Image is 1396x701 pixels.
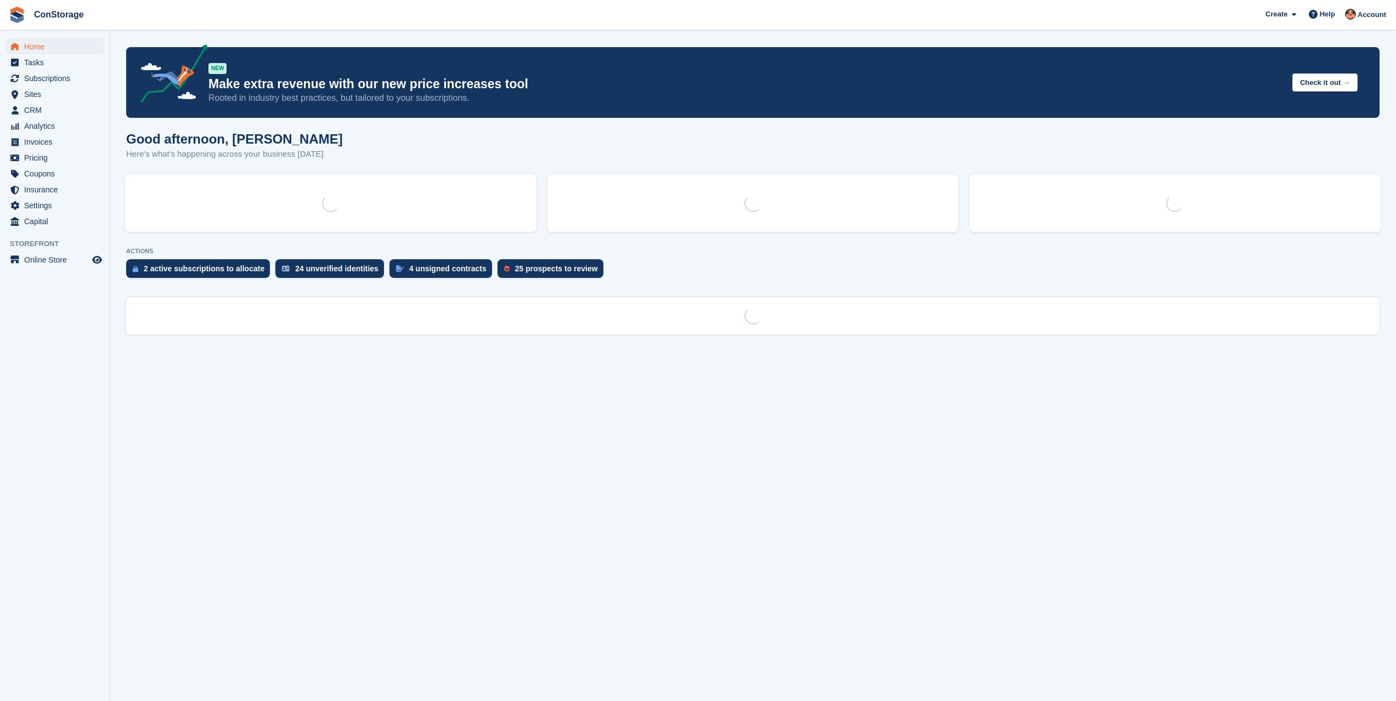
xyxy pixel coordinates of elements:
[208,76,1284,92] p: Make extra revenue with our new price increases tool
[515,264,598,273] div: 25 prospects to review
[144,264,264,273] div: 2 active subscriptions to allocate
[282,265,290,272] img: verify_identity-adf6edd0f0f0b5bbfe63781bf79b02c33cf7c696d77639b501bdc392416b5a36.svg
[30,5,88,24] a: ConStorage
[24,87,90,102] span: Sites
[9,7,25,23] img: stora-icon-8386f47178a22dfd0bd8f6a31ec36ba5ce8667c1dd55bd0f319d3a0aa187defe.svg
[295,264,378,273] div: 24 unverified identities
[91,253,104,266] a: Preview store
[5,55,104,70] a: menu
[5,166,104,181] a: menu
[1358,9,1386,20] span: Account
[24,71,90,86] span: Subscriptions
[24,118,90,134] span: Analytics
[5,71,104,86] a: menu
[5,134,104,150] a: menu
[5,198,104,213] a: menu
[5,39,104,54] a: menu
[24,39,90,54] span: Home
[389,259,498,283] a: 4 unsigned contracts
[24,55,90,70] span: Tasks
[275,259,389,283] a: 24 unverified identities
[126,259,275,283] a: 2 active subscriptions to allocate
[24,166,90,181] span: Coupons
[24,134,90,150] span: Invoices
[5,252,104,267] a: menu
[126,148,343,161] p: Here's what's happening across your business [DATE]
[1320,9,1335,20] span: Help
[24,102,90,118] span: CRM
[1265,9,1287,20] span: Create
[10,238,109,249] span: Storefront
[5,150,104,166] a: menu
[5,87,104,102] a: menu
[504,265,510,272] img: prospect-51fa495bee0391a8d652442698ab0144808aea92771e9ea1ae160a38d050c398.svg
[396,265,404,272] img: contract_signature_icon-13c848040528278c33f63329250d36e43548de30e8caae1d1a13099fd9432cc5.svg
[208,92,1284,104] p: Rooted in industry best practices, but tailored to your subscriptions.
[5,118,104,134] a: menu
[409,264,487,273] div: 4 unsigned contracts
[498,259,609,283] a: 25 prospects to review
[5,182,104,197] a: menu
[24,214,90,229] span: Capital
[208,63,227,74] div: NEW
[131,44,208,107] img: price-adjustments-announcement-icon-8257ccfd72463d97f412b2fc003d46551f7dbcb40ab6d574587a9cd5c0d94...
[126,248,1380,255] p: ACTIONS
[1292,73,1358,92] button: Check it out →
[24,252,90,267] span: Online Store
[5,102,104,118] a: menu
[24,150,90,166] span: Pricing
[24,182,90,197] span: Insurance
[126,132,343,146] h1: Good afternoon, [PERSON_NAME]
[1345,9,1356,20] img: Rena Aslanova
[5,214,104,229] a: menu
[133,265,138,272] img: active_subscription_to_allocate_icon-d502201f5373d7db506a760aba3b589e785aa758c864c3986d89f69b8ff3...
[24,198,90,213] span: Settings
